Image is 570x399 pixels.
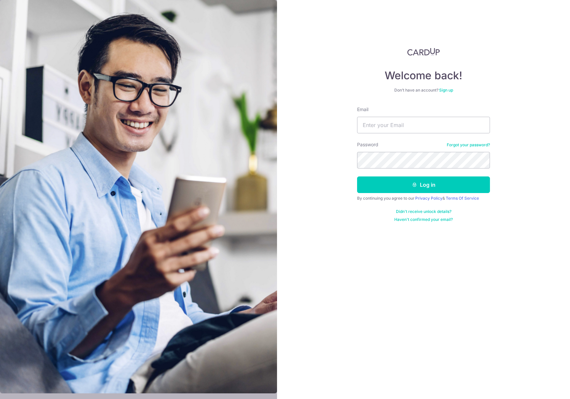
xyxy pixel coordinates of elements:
a: Privacy Policy [415,196,442,201]
label: Email [357,106,368,113]
img: CardUp Logo [407,48,440,56]
div: By continuing you agree to our & [357,196,490,201]
input: Enter your Email [357,117,490,133]
a: Haven't confirmed your email? [394,217,453,222]
button: Log in [357,176,490,193]
h4: Welcome back! [357,69,490,82]
a: Terms Of Service [446,196,479,201]
a: Forgot your password? [447,142,490,148]
a: Didn't receive unlock details? [396,209,451,214]
a: Sign up [439,88,453,93]
div: Don’t have an account? [357,88,490,93]
label: Password [357,141,378,148]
